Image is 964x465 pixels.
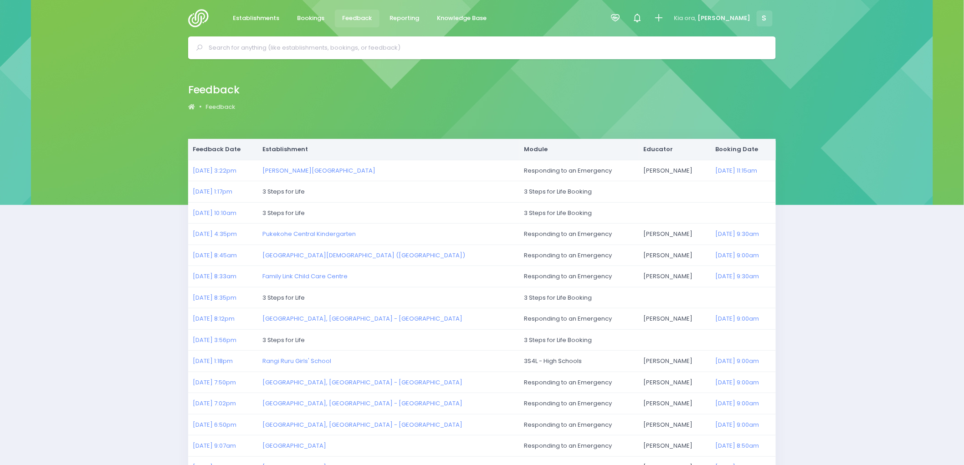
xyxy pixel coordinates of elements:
a: [DATE] 9:00am [715,399,759,408]
a: [GEOGRAPHIC_DATA][DEMOGRAPHIC_DATA] ([GEOGRAPHIC_DATA]) [263,251,466,260]
a: [GEOGRAPHIC_DATA], [GEOGRAPHIC_DATA] - [GEOGRAPHIC_DATA] [263,420,463,429]
a: [DATE] 3:56pm [193,336,236,344]
a: [DATE] 3:22pm [193,166,236,175]
td: Responding to an Emergency [519,308,639,330]
td: [PERSON_NAME] [639,266,711,287]
a: [DATE] 11:15am [715,166,757,175]
td: 3 Steps for Life Booking [519,287,776,308]
td: [PERSON_NAME] [639,224,711,245]
th: Feedback Date [188,139,258,160]
td: Responding to an Emergency [519,435,639,457]
td: [PERSON_NAME] [639,414,711,435]
a: [GEOGRAPHIC_DATA], [GEOGRAPHIC_DATA] - [GEOGRAPHIC_DATA] [263,378,463,387]
td: Responding to an Emergency [519,372,639,393]
a: [GEOGRAPHIC_DATA], [GEOGRAPHIC_DATA] - [GEOGRAPHIC_DATA] [263,399,463,408]
a: [DATE] 9:30am [715,230,759,238]
a: Knowledge Base [430,10,494,27]
a: Feedback [206,102,236,112]
td: [PERSON_NAME] [639,351,711,372]
a: [GEOGRAPHIC_DATA] [263,441,327,450]
span: Bookings [297,14,325,23]
h2: Feedback [188,84,240,96]
a: Bookings [290,10,332,27]
span: [PERSON_NAME] [698,14,751,23]
a: Establishments [226,10,287,27]
a: [DATE] 1:18pm [193,357,233,365]
span: 3 Steps for Life [263,187,305,196]
span: Establishments [233,14,280,23]
span: S [757,10,773,26]
th: Module [519,139,639,160]
span: Kia ora, [674,14,696,23]
a: [DATE] 6:50pm [193,420,236,429]
a: [DATE] 9:00am [715,314,759,323]
img: Logo [188,9,214,27]
a: Rangi Ruru Girls' School [263,357,332,365]
a: [DATE] 1:17pm [193,187,232,196]
th: Establishment [258,139,520,160]
a: [DATE] 9:30am [715,272,759,281]
td: Responding to an Emergency [519,393,639,414]
a: [DATE] 8:35pm [193,293,236,302]
a: [DATE] 7:02pm [193,399,236,408]
td: [PERSON_NAME] [639,393,711,414]
a: [DATE] 9:00am [715,357,759,365]
span: Reporting [390,14,420,23]
td: [PERSON_NAME] [639,435,711,457]
span: 3 Steps for Life [263,336,305,344]
td: 3 Steps for Life Booking [519,329,776,351]
a: [DATE] 9:00am [715,420,759,429]
span: Feedback [343,14,372,23]
a: Pukekohe Central Kindergarten [263,230,356,238]
a: Family Link Child Care Centre [263,272,348,281]
td: Responding to an Emergency [519,245,639,266]
a: [PERSON_NAME][GEOGRAPHIC_DATA] [263,166,376,175]
td: Responding to an Emergency [519,160,639,181]
td: [PERSON_NAME] [639,308,711,330]
td: [PERSON_NAME] [639,160,711,181]
th: Educator [639,139,711,160]
span: Knowledge Base [437,14,487,23]
td: 3 Steps for Life Booking [519,181,776,203]
td: 3S4L - High Schools [519,351,639,372]
a: [GEOGRAPHIC_DATA], [GEOGRAPHIC_DATA] - [GEOGRAPHIC_DATA] [263,314,463,323]
span: 3 Steps for Life [263,209,305,217]
a: [DATE] 9:00am [715,251,759,260]
a: Reporting [382,10,427,27]
td: [PERSON_NAME] [639,372,711,393]
span: 3 Steps for Life [263,293,305,302]
input: Search for anything (like establishments, bookings, or feedback) [209,41,763,55]
a: [DATE] 7:50pm [193,378,236,387]
a: [DATE] 8:12pm [193,314,235,323]
td: Responding to an Emergency [519,266,639,287]
a: [DATE] 10:10am [193,209,236,217]
a: [DATE] 8:50am [715,441,759,450]
td: Responding to an Emergency [519,414,639,435]
th: Booking Date [711,139,776,160]
td: Responding to an Emergency [519,224,639,245]
td: 3 Steps for Life Booking [519,202,776,224]
a: [DATE] 4:35pm [193,230,237,238]
a: [DATE] 8:33am [193,272,236,281]
a: Feedback [335,10,379,27]
td: [PERSON_NAME] [639,245,711,266]
a: [DATE] 9:00am [715,378,759,387]
a: [DATE] 9:07am [193,441,236,450]
a: [DATE] 8:45am [193,251,237,260]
